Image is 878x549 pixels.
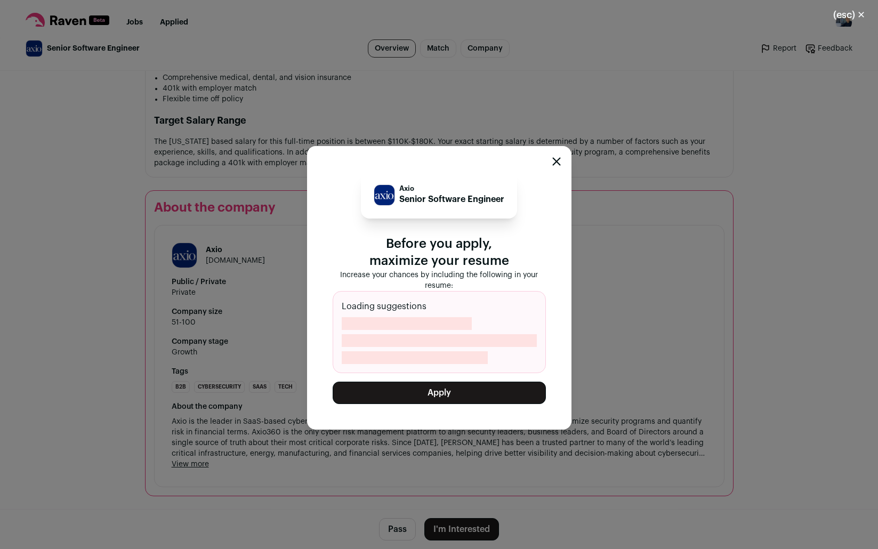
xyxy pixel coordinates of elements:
p: Senior Software Engineer [399,193,504,206]
button: Close modal [552,157,561,166]
button: Apply [333,382,546,404]
p: Axio [399,184,504,193]
button: Close modal [820,3,878,27]
img: 49d5f5dee9bd3af6bee723aa891086ddc91ec2fb83c336ece4d5757108dc00be.jpg [374,185,394,205]
p: Increase your chances by including the following in your resume: [333,270,546,291]
div: Loading suggestions [333,291,546,373]
p: Before you apply, maximize your resume [333,236,546,270]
